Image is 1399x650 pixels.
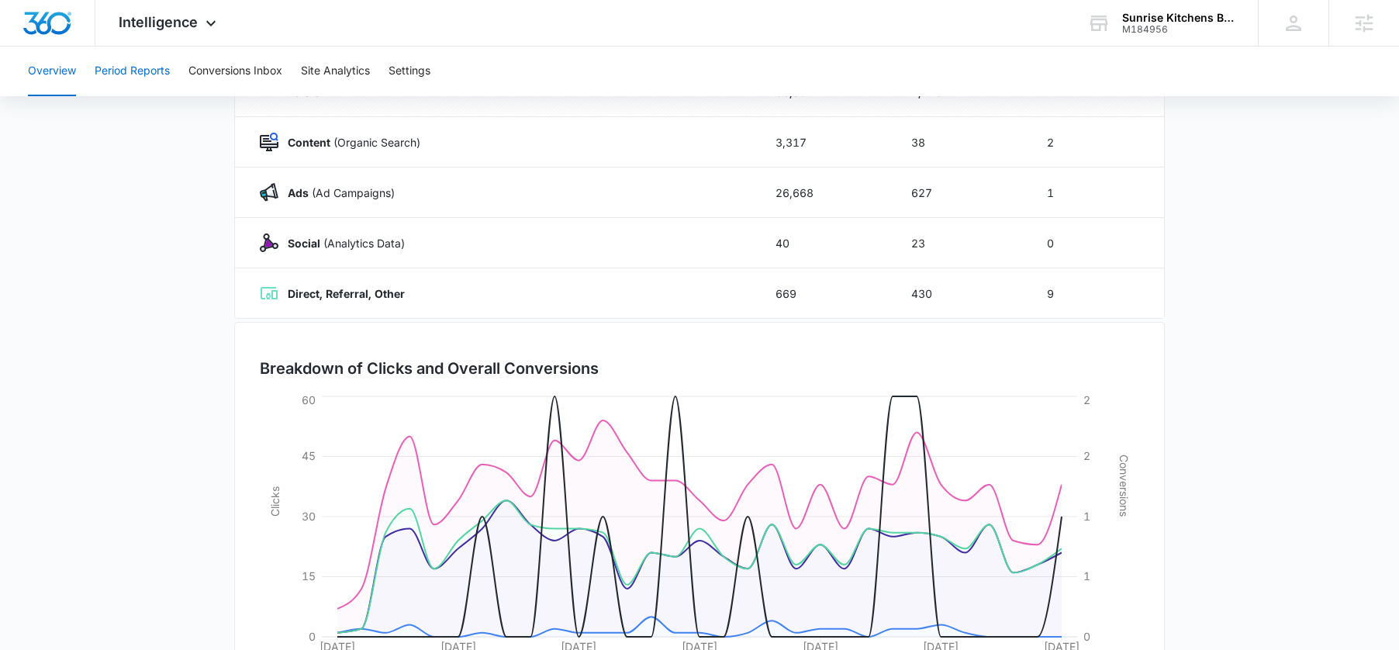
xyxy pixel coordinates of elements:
img: Social [260,233,278,252]
td: 23 [893,218,1028,268]
td: 0 [1028,218,1164,268]
strong: Direct, Referral, Other [288,287,405,300]
tspan: Conversions [1117,455,1131,517]
tspan: 1 [1083,569,1090,583]
tspan: 0 [1083,630,1090,643]
strong: Ads [288,186,309,199]
tspan: 15 [302,569,316,583]
div: account id [1122,24,1235,35]
td: 38 [893,117,1028,168]
div: account name [1122,12,1235,24]
p: (Organic Search) [278,134,420,150]
button: Conversions Inbox [188,47,282,96]
tspan: 2 [1083,449,1090,462]
td: 9 [1028,268,1164,319]
strong: Social [288,237,320,250]
td: 3,317 [757,117,893,168]
td: 40 [757,218,893,268]
p: (Analytics Data) [278,235,405,251]
img: Ads [260,183,278,202]
td: 430 [893,268,1028,319]
button: Settings [389,47,430,96]
tspan: 60 [302,393,316,406]
td: 669 [757,268,893,319]
tspan: 0 [309,630,316,643]
tspan: 2 [1083,393,1090,406]
h3: Breakdown of Clicks and Overall Conversions [260,357,599,380]
strong: Content [288,136,330,149]
p: (Ad Campaigns) [278,185,395,201]
tspan: 1 [1083,510,1090,523]
img: Content [260,133,278,151]
td: 26,668 [757,168,893,218]
button: Period Reports [95,47,170,96]
span: Intelligence [119,14,198,30]
td: 627 [893,168,1028,218]
td: 2 [1028,117,1164,168]
tspan: 45 [302,449,316,462]
tspan: 30 [302,510,316,523]
button: Overview [28,47,76,96]
tspan: Clicks [268,486,282,517]
button: Site Analytics [301,47,370,96]
td: 1 [1028,168,1164,218]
